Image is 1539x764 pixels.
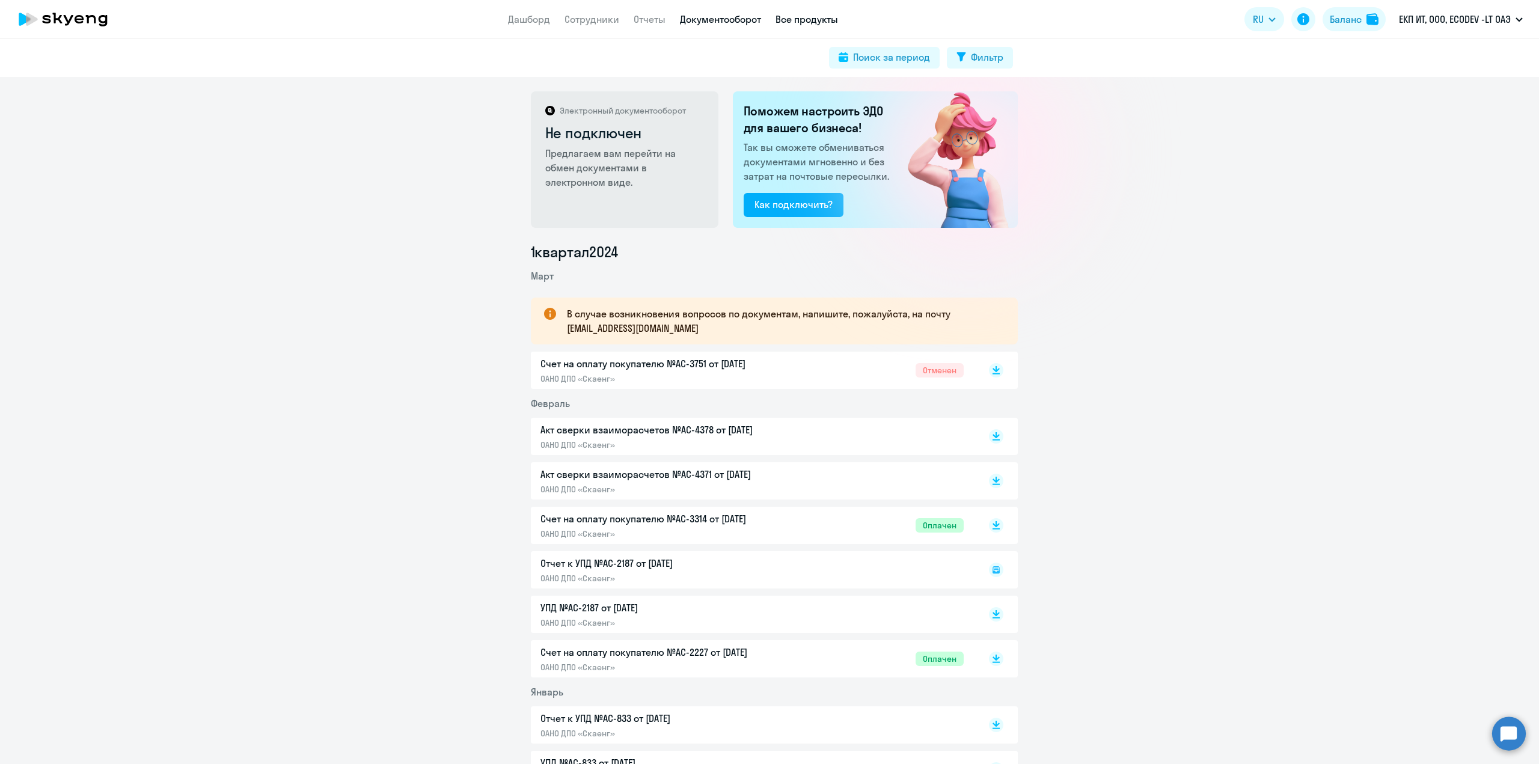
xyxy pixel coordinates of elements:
a: Счет на оплату покупателю №AC-3314 от [DATE]ОАНО ДПО «Скаенг»Оплачен [540,512,964,539]
p: ОАНО ДПО «Скаенг» [540,439,793,450]
p: ЕКП ИТ, ООО, ECODEV -LT ОАЭ [1399,12,1511,26]
p: Счет на оплату покупателю №AC-3751 от [DATE] [540,356,793,371]
p: Акт сверки взаиморасчетов №AC-4371 от [DATE] [540,467,793,481]
p: УПД №AC-2187 от [DATE] [540,601,793,615]
button: ЕКП ИТ, ООО, ECODEV -LT ОАЭ [1393,5,1529,34]
p: Акт сверки взаиморасчетов №AC-4378 от [DATE] [540,423,793,437]
a: Акт сверки взаиморасчетов №AC-4378 от [DATE]ОАНО ДПО «Скаенг» [540,423,964,450]
a: Счет на оплату покупателю №AC-2227 от [DATE]ОАНО ДПО «Скаенг»Оплачен [540,645,964,673]
a: Документооборот [680,13,761,25]
span: Январь [531,686,563,698]
a: Счет на оплату покупателю №AC-3751 от [DATE]ОАНО ДПО «Скаенг»Отменен [540,356,964,384]
a: Отчеты [634,13,665,25]
p: В случае возникновения вопросов по документам, напишите, пожалуйста, на почту [EMAIL_ADDRESS][DOM... [567,307,996,335]
button: Балансbalance [1323,7,1386,31]
div: Баланс [1330,12,1362,26]
span: Февраль [531,397,570,409]
p: Отчет к УПД №AC-833 от [DATE] [540,711,793,726]
button: Как подключить? [744,193,843,217]
a: Акт сверки взаиморасчетов №AC-4371 от [DATE]ОАНО ДПО «Скаенг» [540,467,964,495]
a: Отчет к УПД №AC-833 от [DATE]ОАНО ДПО «Скаенг» [540,711,964,739]
span: Март [531,270,554,282]
button: Поиск за период [829,47,940,69]
a: Все продукты [776,13,838,25]
span: Отменен [916,363,964,377]
a: УПД №AC-2187 от [DATE]ОАНО ДПО «Скаенг» [540,601,964,628]
p: ОАНО ДПО «Скаенг» [540,662,793,673]
div: Как подключить? [754,197,833,212]
h2: Поможем настроить ЭДО для вашего бизнеса! [744,103,893,136]
p: Счет на оплату покупателю №AC-2227 от [DATE] [540,645,793,659]
span: Оплачен [916,652,964,666]
img: not_connected [883,91,1018,228]
h2: Не подключен [545,123,706,142]
p: ОАНО ДПО «Скаенг» [540,528,793,539]
button: RU [1244,7,1284,31]
span: Оплачен [916,518,964,533]
li: 1 квартал 2024 [531,242,1018,261]
img: balance [1366,13,1378,25]
p: ОАНО ДПО «Скаенг» [540,617,793,628]
div: Поиск за период [853,50,930,64]
span: RU [1253,12,1264,26]
p: ОАНО ДПО «Скаенг» [540,728,793,739]
p: Так вы сможете обмениваться документами мгновенно и без затрат на почтовые пересылки. [744,140,893,183]
div: Фильтр [971,50,1003,64]
p: Счет на оплату покупателю №AC-3314 от [DATE] [540,512,793,526]
p: Электронный документооборот [560,105,686,116]
a: Дашборд [508,13,550,25]
button: Фильтр [947,47,1013,69]
p: ОАНО ДПО «Скаенг» [540,484,793,495]
p: ОАНО ДПО «Скаенг» [540,373,793,384]
p: Предлагаем вам перейти на обмен документами в электронном виде. [545,146,706,189]
a: Сотрудники [565,13,619,25]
